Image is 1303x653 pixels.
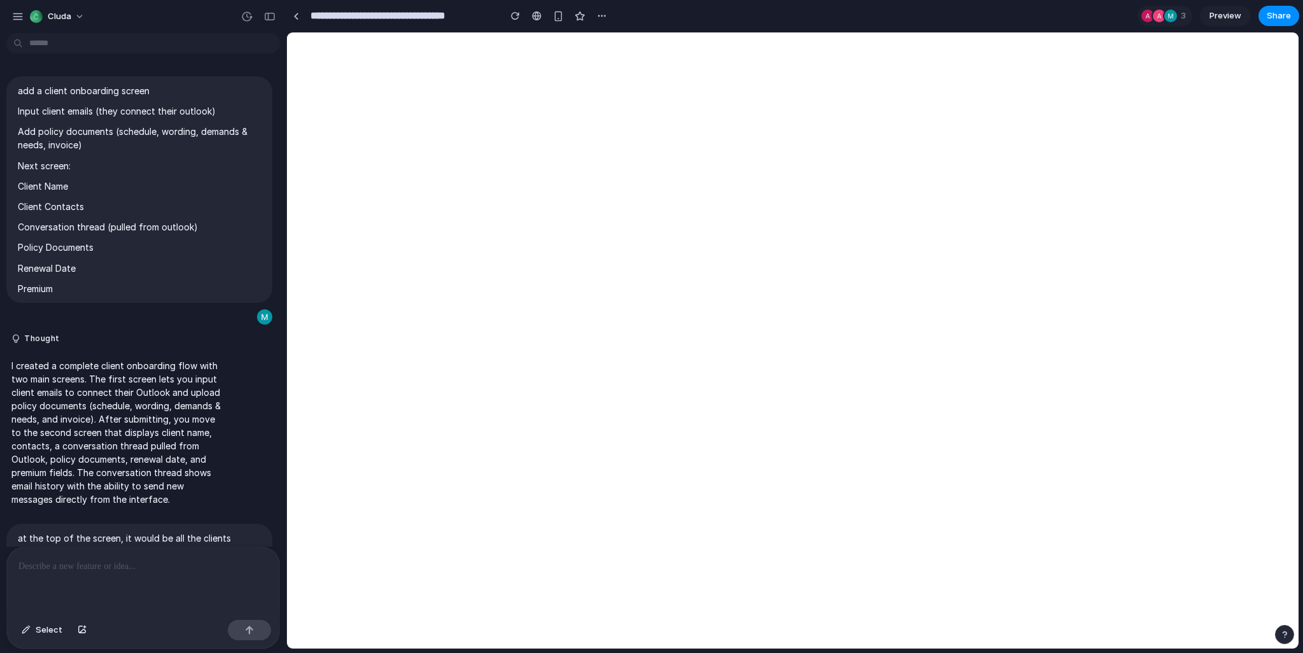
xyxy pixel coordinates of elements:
[36,624,62,636] span: Select
[1209,10,1241,22] span: Preview
[1267,10,1291,22] span: Share
[1200,6,1251,26] a: Preview
[48,10,71,23] span: cluda
[18,220,261,234] p: Conversation thread (pulled from outlook)
[18,104,261,118] p: Input client emails (they connect their outlook)
[18,179,261,193] p: Client Name
[18,125,261,151] p: Add policy documents (schedule, wording, demands & needs, invoice)
[18,262,261,275] p: Renewal Date
[18,282,261,295] p: Premium
[18,241,261,254] p: Policy Documents
[18,159,261,172] p: Next screen:
[1138,6,1192,26] div: 3
[25,6,91,27] button: cluda
[1258,6,1299,26] button: Share
[18,531,261,638] p: at the top of the screen, it would be all the clients documents (clickable pdf's to open), the re...
[15,620,69,640] button: Select
[1181,10,1190,22] span: 3
[18,84,261,97] p: add a client onboarding screen
[18,200,261,213] p: Client Contacts
[11,359,224,506] p: I created a complete client onboarding flow with two main screens. The first screen lets you inpu...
